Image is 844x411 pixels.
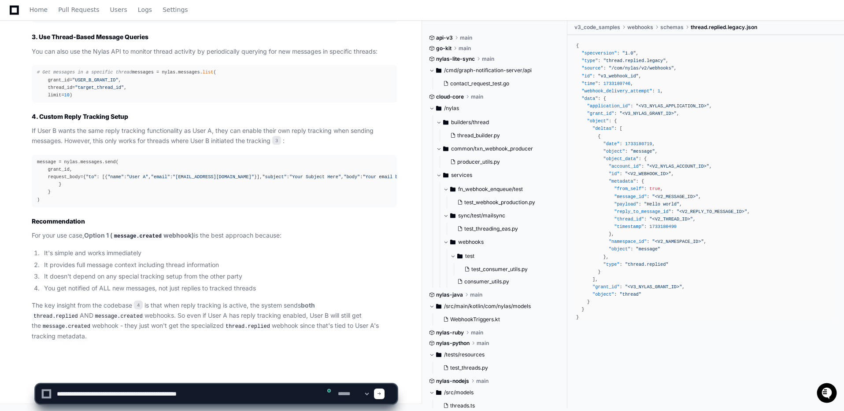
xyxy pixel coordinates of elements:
[37,70,132,75] span: # Get messages in a specific thread
[587,119,609,124] span: "object"
[436,340,470,347] span: nylas-python
[598,269,600,275] span: }
[598,96,600,101] span: :
[110,7,127,12] span: Users
[658,88,660,94] span: 1
[592,73,595,79] span: :
[603,81,631,86] span: 1733180746
[682,284,685,290] span: ,
[660,88,663,94] span: ,
[652,194,699,199] span: "<V2_MESSAGE_ID>"
[93,312,144,320] code: message.created
[609,231,611,237] span: }
[620,111,677,116] span: "<V3_NYLAS_GRANT_ID>"
[134,301,143,309] span: 4
[639,202,641,207] span: :
[614,187,644,192] span: "from_self"
[447,156,555,168] button: producer_utils.py
[447,129,555,142] button: thread_builder.py
[272,136,281,145] span: 3
[625,262,669,267] span: "thread.replied"
[262,174,286,180] span: "subject"
[609,247,630,252] span: "object"
[647,164,709,169] span: "<V2_NYLAS_ACCOUNT_ID>"
[587,300,590,305] span: }
[464,199,535,206] span: test_webhook_production.py
[436,55,475,62] span: nylas-lite-sync
[450,80,509,87] span: contact_request_test.go
[32,217,85,225] strong: Recommendation
[443,235,561,249] button: webhooks
[644,156,647,161] span: {
[436,291,463,298] span: nylas-java
[576,315,579,320] span: }
[698,194,701,199] span: ,
[666,59,668,64] span: ,
[630,81,633,86] span: ,
[429,101,561,115] button: /nylas
[630,103,633,109] span: :
[173,174,254,180] span: "[EMAIL_ADDRESS][DOMAIN_NAME]"
[450,249,561,263] button: test
[443,143,448,154] svg: Directory
[660,24,684,31] span: schemas
[649,224,677,229] span: 1733180490
[677,111,679,116] span: ,
[41,283,397,294] li: You get notified of ALL new messages, not just replies to tracked threads
[443,117,448,128] svg: Directory
[41,248,397,258] li: It's simple and works immediately
[617,51,619,56] span: :
[652,239,704,245] span: "<V2_NAMESPACE_ID>"
[644,202,679,207] span: "Hello world"
[627,24,653,31] span: webhooks
[816,382,840,406] iframe: Open customer support
[9,66,25,81] img: 1736555170064-99ba0984-63c1-480f-8ee9-699278ef63ed
[581,59,598,64] span: "type"
[436,142,561,156] button: common/txn_webhook_producer
[37,69,392,99] div: messages = nylas.messages. ( grant_id= , thread_id= , limit= )
[592,292,614,297] span: "object"
[444,351,485,358] span: /tests/resources
[32,126,397,146] p: If User B wants the same reply tracking functionality as User A, they can enable their own reply ...
[709,164,712,169] span: ,
[460,34,472,41] span: main
[581,96,598,101] span: "data"
[32,33,148,40] strong: 3. Use Thread-Based Message Queries
[301,301,315,309] strong: both
[451,172,472,179] span: services
[649,187,660,192] span: true
[436,115,561,129] button: builders/thread
[444,303,531,310] span: /src/main/kotlin/com/nylas/models
[457,132,500,139] span: thread_builder.py
[41,323,92,330] code: message.created
[609,66,674,71] span: "/com/nylas/v2/webhooks"
[609,171,620,176] span: "id"
[704,239,707,245] span: ,
[471,266,528,273] span: test_consumer_utils.py
[592,126,614,132] span: "deltas"
[477,340,489,347] span: main
[709,103,712,109] span: ,
[574,24,620,31] span: v3_code_samples
[458,239,484,246] span: webhooks
[625,284,682,290] span: "<V3_NYLAS_GRANT_ID>"
[581,73,592,79] span: "id"
[9,9,26,26] img: PlayerZero
[641,179,644,184] span: {
[482,55,494,62] span: main
[581,81,598,86] span: "time"
[603,149,625,154] span: "object"
[436,34,453,41] span: api-v3
[620,262,622,267] span: :
[592,284,620,290] span: "grant_id"
[603,96,606,101] span: {
[622,51,636,56] span: "1.0"
[436,301,441,312] svg: Directory
[457,158,500,165] span: producer_utils.py
[436,103,441,114] svg: Directory
[62,92,107,99] a: Powered byPylon
[450,316,500,323] span: WebhookTriggers.kt
[440,313,555,326] button: WebhookTriggers.kt
[609,179,636,184] span: "metadata"
[465,253,474,260] span: test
